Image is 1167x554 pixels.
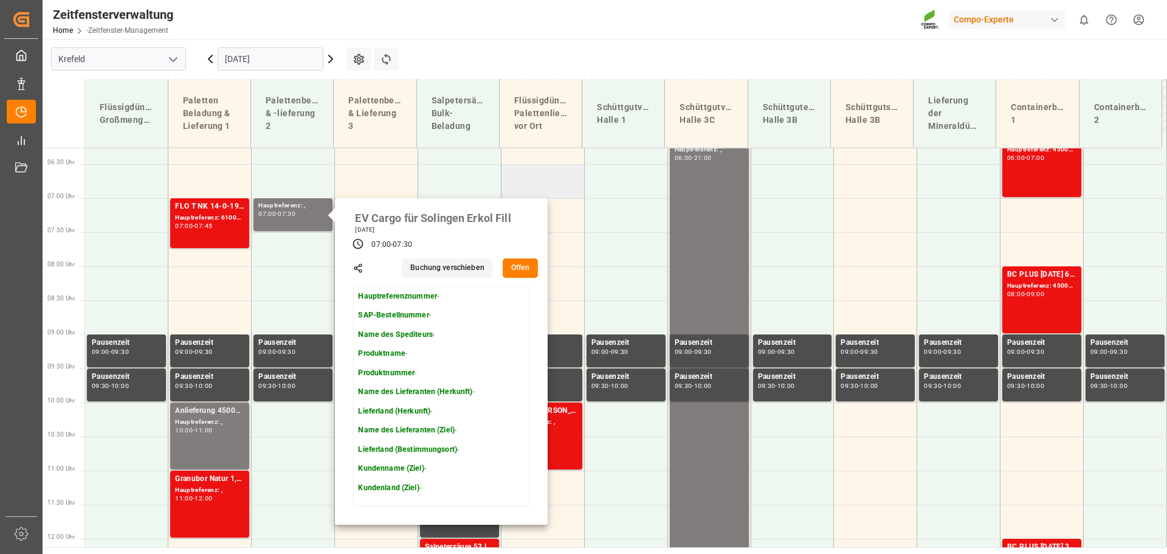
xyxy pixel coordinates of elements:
[358,349,405,358] font: Produktname
[410,263,484,272] font: Buchung verschieben
[775,348,777,356] font: -
[47,397,75,404] font: 10:00 Uhr
[1090,372,1129,381] font: Pausenzeit
[393,240,412,249] font: 07:30
[1025,154,1027,162] font: -
[193,348,194,356] font: -
[1090,348,1108,356] font: 09:00
[276,382,278,390] font: -
[675,372,713,381] font: Pausenzeit
[860,382,878,390] font: 10:00
[430,407,432,415] font: -
[100,102,191,125] font: Flüssigdünger-Großmengenlieferung
[949,8,1070,31] button: Compo-Experte
[175,372,213,381] font: Pausenzeit
[1110,382,1127,390] font: 10:00
[1011,102,1092,125] font: Containerbeladung 1
[841,382,858,390] font: 09:30
[675,146,722,153] font: Hauptreferenz: ,
[194,426,212,434] font: 11:00
[924,372,962,381] font: Pausenzeit
[777,382,795,390] font: 10:00
[758,338,796,347] font: Pausenzeit
[47,329,75,336] font: 09:00 Uhr
[433,330,435,339] font: -
[193,426,194,434] font: -
[258,338,297,347] font: Pausenzeit
[845,102,954,125] font: Schüttgutschiffentladung Halle 3B
[1025,382,1027,390] font: -
[511,263,530,272] font: Offen
[358,445,457,454] font: Lieferland (Bestimmungsort)
[694,348,712,356] font: 09:30
[47,363,75,370] font: 09:30 Uhr
[405,349,407,358] font: -
[53,26,73,35] a: Home
[858,382,860,390] font: -
[175,406,262,415] font: Anlieferung 4500008722
[1108,382,1110,390] font: -
[1110,348,1127,356] font: 09:30
[921,9,940,30] img: Screenshot%202023-09-29%20at%2010.02.21.png_1712312052.png
[514,95,590,131] font: Flüssigdünger-Palettenlieferung vor Ort
[47,499,75,506] font: 11:30 Uhr
[348,95,425,131] font: Palettenbeladung & Lieferung 3
[1027,382,1044,390] font: 10:00
[841,372,879,381] font: Pausenzeit
[1070,6,1098,33] button: 0 neue Benachrichtigungen anzeigen
[1007,338,1045,347] font: Pausenzeit
[609,348,611,356] font: -
[1007,154,1025,162] font: 06:00
[183,95,232,131] font: Paletten Beladung & Lieferung 1
[194,382,212,390] font: 10:00
[424,464,426,473] font: -
[278,382,295,390] font: 10:00
[694,382,712,390] font: 10:00
[53,7,173,22] font: Zeitfensterverwaltung
[109,348,111,356] font: -
[358,483,419,492] font: Kundenland (Ziel)
[402,258,493,278] button: Buchung verschieben
[503,258,539,278] button: Offen
[692,382,694,390] font: -
[777,348,795,356] font: 09:30
[47,193,75,199] font: 07:00 Uhr
[358,426,455,434] font: Name des Lieferanten (Ziel)
[355,212,511,224] font: EV Cargo für Solingen Erkol Fill
[278,348,295,356] font: 09:30
[47,533,75,540] font: 12:00 Uhr
[943,348,961,356] font: 09:30
[358,292,437,300] font: Hauptreferenznummer
[109,382,111,390] font: -
[473,387,475,396] font: -
[358,330,433,339] font: Name des Spediteurs
[276,210,278,218] font: -
[111,382,129,390] font: 10:00
[175,418,222,425] font: Hauptreferenz: ,
[457,445,459,454] font: -
[1007,542,1132,551] font: BC PLUS [DATE] 3M 25kg (x42) WW
[763,102,848,125] font: Schüttgutentladung Halle 3B
[258,382,276,390] font: 09:30
[47,159,75,165] font: 06:30 Uhr
[175,426,193,434] font: 10:00
[591,382,609,390] font: 09:30
[193,494,194,502] font: -
[591,338,630,347] font: Pausenzeit
[841,348,858,356] font: 09:00
[266,95,342,131] font: Palettenbeladung & -lieferung 2
[175,382,193,390] font: 09:30
[1090,338,1129,347] font: Pausenzeit
[358,369,415,377] font: Produktnummer
[258,348,276,356] font: 09:00
[943,382,961,390] font: 10:00
[193,382,194,390] font: -
[1025,290,1027,298] font: -
[675,154,692,162] font: 06:00
[692,348,694,356] font: -
[1027,154,1044,162] font: 07:00
[591,372,630,381] font: Pausenzeit
[694,154,712,162] font: 21:00
[609,382,611,390] font: -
